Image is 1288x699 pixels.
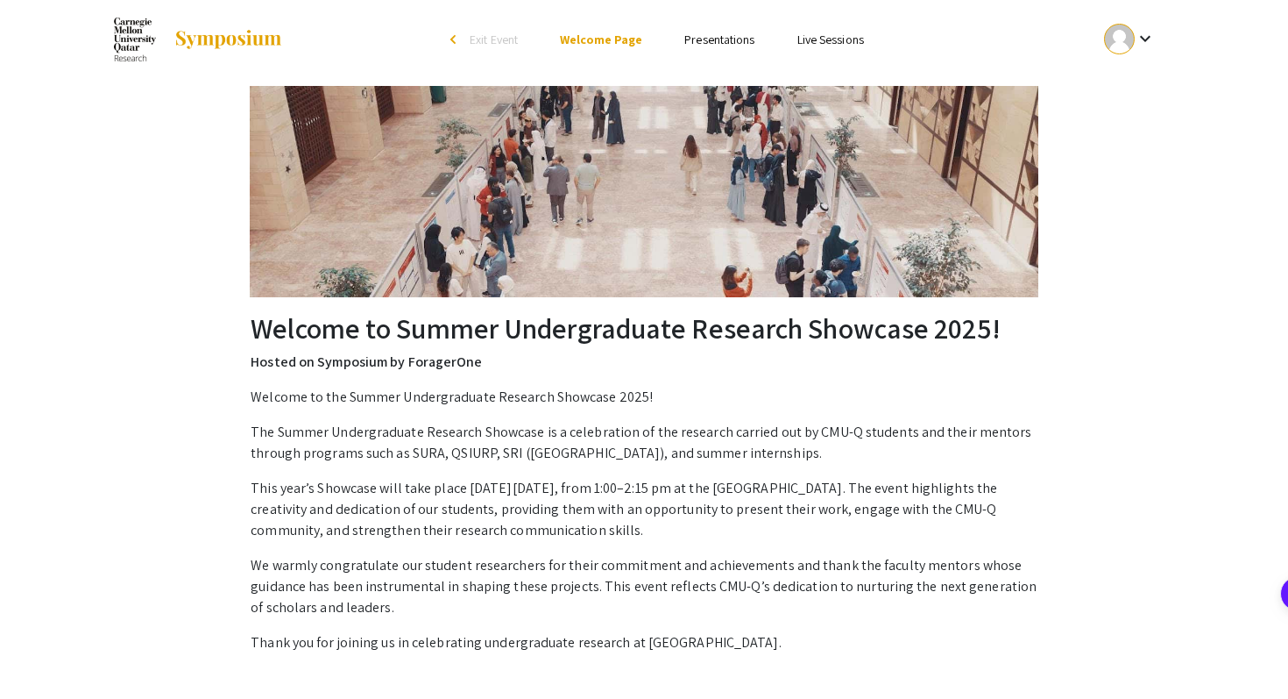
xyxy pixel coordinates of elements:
iframe: Chat [13,620,74,686]
img: Summer Undergraduate Research Showcase 2025 [114,18,156,61]
img: Symposium by ForagerOne [173,29,283,50]
p: The Summer Undergraduate Research Showcase is a celebration of the research carried out by CMU-Q ... [251,422,1037,464]
p: Welcome to the Summer Undergraduate Research Showcase 2025! [251,387,1037,408]
h2: Welcome to Summer Undergraduate Research Showcase 2025! [251,311,1037,345]
span: Exit Event [470,32,518,47]
p: This year’s Showcase will take place [DATE][DATE], from 1:00–2:15 pm at the [GEOGRAPHIC_DATA]. Th... [251,478,1037,541]
p: We warmly congratulate our student researchers for their commitment and achievements and thank th... [251,555,1037,618]
a: Live Sessions [797,32,864,47]
a: Summer Undergraduate Research Showcase 2025 [114,18,283,61]
div: arrow_back_ios [450,34,461,45]
img: Summer Undergraduate Research Showcase 2025 [250,86,1038,297]
a: Welcome Page [560,32,642,47]
mat-icon: Expand account dropdown [1135,28,1156,49]
button: Expand account dropdown [1086,19,1174,59]
a: Presentations [684,32,754,47]
p: Thank you for joining us in celebrating undergraduate research at [GEOGRAPHIC_DATA]. [251,632,1037,653]
p: Hosted on Symposium by ForagerOne [251,352,1037,373]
